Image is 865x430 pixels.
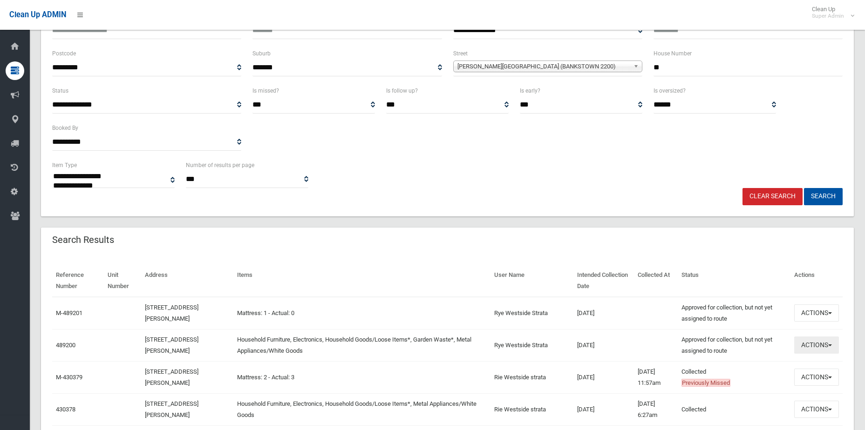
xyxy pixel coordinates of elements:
label: Street [453,48,468,59]
button: Actions [794,336,839,354]
td: [DATE] [573,393,634,425]
td: Rye Westside Strata [490,297,573,329]
td: [DATE] 6:27am [634,393,678,425]
label: Is early? [520,86,540,96]
span: Clean Up [807,6,853,20]
a: [STREET_ADDRESS][PERSON_NAME] [145,400,198,418]
a: Clear Search [742,188,803,205]
button: Actions [794,401,839,418]
a: [STREET_ADDRESS][PERSON_NAME] [145,368,198,386]
td: Approved for collection, but not yet assigned to route [678,297,790,329]
td: Mattress: 2 - Actual: 3 [233,361,490,393]
td: Rie Westside strata [490,361,573,393]
label: Postcode [52,48,76,59]
span: [PERSON_NAME][GEOGRAPHIC_DATA] (BANKSTOWN 2200) [457,61,630,72]
label: House Number [654,48,692,59]
button: Actions [794,304,839,322]
th: Actions [790,265,843,297]
th: User Name [490,265,573,297]
a: M-430379 [56,374,82,381]
td: Collected [678,393,790,425]
td: Collected [678,361,790,393]
a: 489200 [56,342,75,349]
td: [DATE] [573,297,634,329]
button: Search [804,188,843,205]
th: Intended Collection Date [573,265,634,297]
a: M-489201 [56,309,82,316]
th: Unit Number [104,265,141,297]
label: Status [52,86,68,96]
th: Status [678,265,790,297]
button: Actions [794,369,839,386]
label: Booked By [52,123,78,133]
td: [DATE] [573,361,634,393]
td: [DATE] 11:57am [634,361,678,393]
th: Reference Number [52,265,104,297]
th: Collected At [634,265,678,297]
td: [DATE] [573,329,634,361]
th: Items [233,265,490,297]
label: Number of results per page [186,160,254,170]
label: Is follow up? [386,86,418,96]
a: [STREET_ADDRESS][PERSON_NAME] [145,304,198,322]
td: Rie Westside strata [490,393,573,425]
label: Item Type [52,160,77,170]
a: 430378 [56,406,75,413]
label: Suburb [252,48,271,59]
label: Is missed? [252,86,279,96]
header: Search Results [41,231,125,249]
th: Address [141,265,234,297]
td: Rye Westside Strata [490,329,573,361]
td: Mattress: 1 - Actual: 0 [233,297,490,329]
td: Approved for collection, but not yet assigned to route [678,329,790,361]
label: Is oversized? [654,86,686,96]
small: Super Admin [812,13,844,20]
span: Previously Missed [681,379,730,387]
a: [STREET_ADDRESS][PERSON_NAME] [145,336,198,354]
td: Household Furniture, Electronics, Household Goods/Loose Items*, Garden Waste*, Metal Appliances/W... [233,329,490,361]
td: Household Furniture, Electronics, Household Goods/Loose Items*, Metal Appliances/White Goods [233,393,490,425]
span: Clean Up ADMIN [9,10,66,19]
